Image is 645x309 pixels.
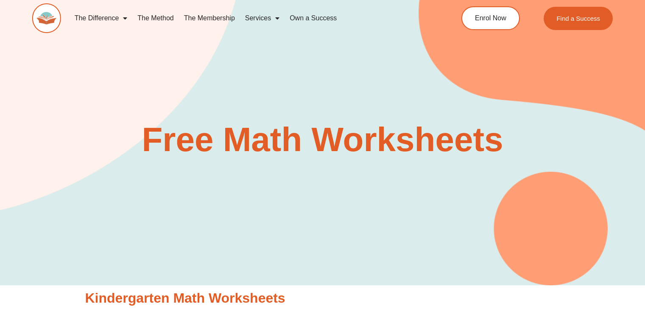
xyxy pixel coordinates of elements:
a: Services [240,8,285,28]
h2: Kindergarten Math Worksheets [85,290,560,307]
span: Find a Success [556,15,600,22]
a: The Method [132,8,179,28]
span: Enrol Now [475,15,506,22]
nav: Menu [70,8,428,28]
h2: Free Math Worksheets [81,123,564,157]
a: Own a Success [285,8,342,28]
a: The Membership [179,8,240,28]
a: Enrol Now [461,6,520,30]
a: Find a Success [544,7,613,30]
a: The Difference [70,8,133,28]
